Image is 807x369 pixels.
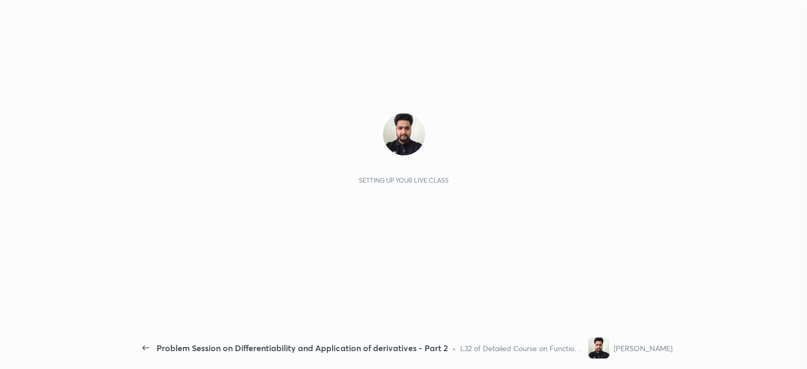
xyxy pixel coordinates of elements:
div: [PERSON_NAME] [614,343,672,354]
img: 53d07d7978e04325acf49187cf6a1afc.jpg [588,338,609,359]
div: • [452,343,456,354]
div: Problem Session on Differentiability and Application of derivatives - Part 2 [157,342,448,354]
div: Setting up your live class [359,176,449,184]
div: L32 of Detailed Course on Function of One Variables for IIT JAM & CUET PG 2026/27 [460,343,585,354]
img: 53d07d7978e04325acf49187cf6a1afc.jpg [383,113,425,155]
